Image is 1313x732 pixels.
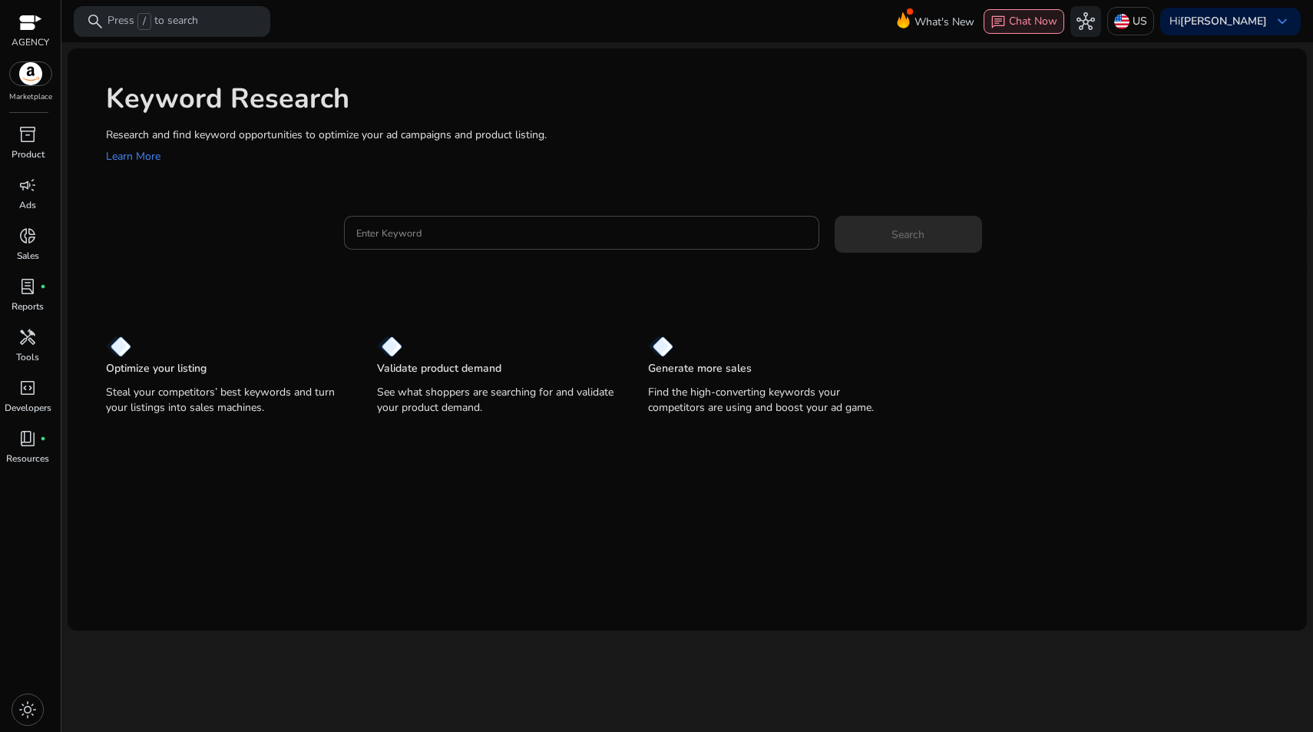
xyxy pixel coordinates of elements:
p: Research and find keyword opportunities to optimize your ad campaigns and product listing. [106,127,1292,143]
p: Tools [16,350,39,364]
p: Hi [1169,16,1267,27]
img: diamond.svg [377,336,402,357]
p: Ads [19,198,36,212]
span: lab_profile [18,277,37,296]
img: us.svg [1114,14,1129,29]
span: inventory_2 [18,125,37,144]
p: Steal your competitors’ best keywords and turn your listings into sales machines. [106,385,346,416]
p: US [1133,8,1147,35]
img: amazon.svg [10,62,51,85]
span: campaign [18,176,37,194]
span: hub [1077,12,1095,31]
p: AGENCY [12,35,49,49]
p: Sales [17,249,39,263]
b: [PERSON_NAME] [1180,14,1267,28]
span: keyboard_arrow_down [1273,12,1292,31]
span: chat [991,15,1006,30]
span: / [137,13,151,30]
p: Optimize your listing [106,361,207,376]
span: donut_small [18,227,37,245]
button: hub [1070,6,1101,37]
p: Generate more sales [648,361,752,376]
p: Resources [6,452,49,465]
span: search [86,12,104,31]
p: Developers [5,401,51,415]
span: fiber_manual_record [40,283,46,290]
p: Validate product demand [377,361,501,376]
span: fiber_manual_record [40,436,46,442]
a: Learn More [106,149,160,164]
p: See what shoppers are searching for and validate your product demand. [377,385,617,416]
button: chatChat Now [984,9,1064,34]
h1: Keyword Research [106,82,1292,115]
span: light_mode [18,701,37,719]
p: Product [12,147,45,161]
span: book_4 [18,429,37,448]
span: What's New [914,8,974,35]
p: Reports [12,300,44,313]
img: diamond.svg [648,336,673,357]
p: Press to search [107,13,198,30]
img: diamond.svg [106,336,131,357]
span: Chat Now [1009,14,1057,28]
span: handyman [18,328,37,346]
p: Find the high-converting keywords your competitors are using and boost your ad game. [648,385,888,416]
span: code_blocks [18,379,37,397]
p: Marketplace [9,91,52,103]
